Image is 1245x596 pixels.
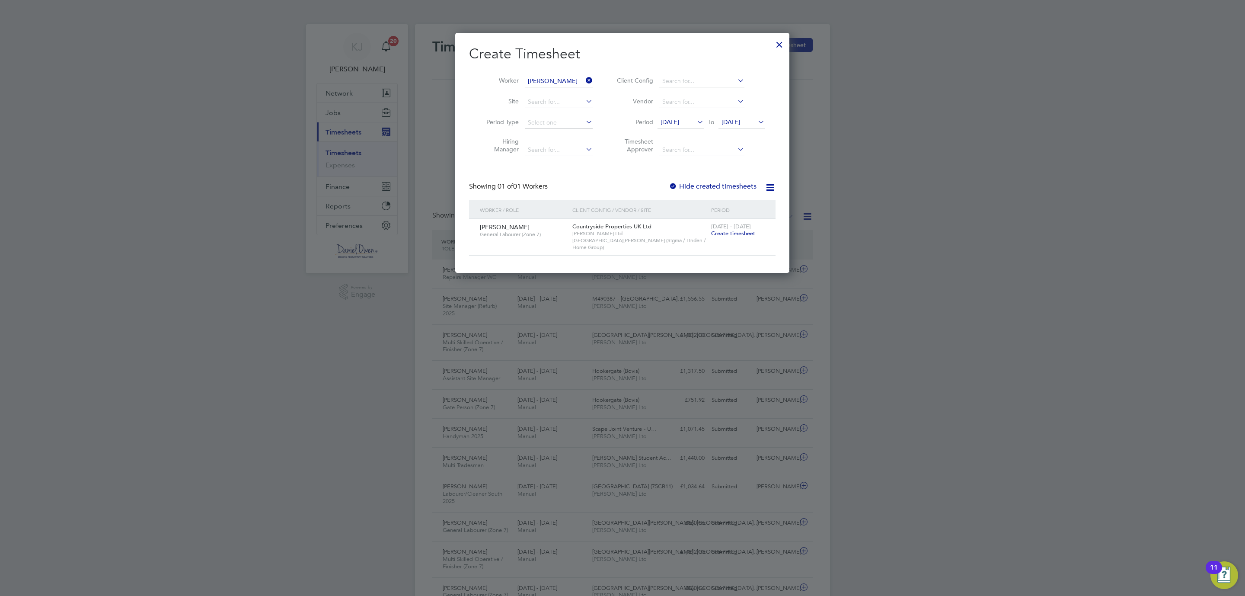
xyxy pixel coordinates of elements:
input: Search for... [659,144,744,156]
input: Search for... [659,75,744,87]
div: Worker / Role [478,200,570,220]
label: Hiring Manager [480,138,519,153]
span: [DATE] - [DATE] [711,223,751,230]
input: Search for... [525,144,593,156]
label: Vendor [614,97,653,105]
label: Worker [480,77,519,84]
span: [DATE] [721,118,740,126]
button: Open Resource Center, 11 new notifications [1210,561,1238,589]
span: 01 of [498,182,513,191]
div: Period [709,200,767,220]
input: Search for... [525,96,593,108]
span: General Labourer (Zone 7) [480,231,566,238]
div: 11 [1210,567,1218,579]
span: [GEOGRAPHIC_DATA][PERSON_NAME] (Sigma / Linden / Home Group) [572,237,707,250]
span: Countryside Properties UK Ltd [572,223,651,230]
span: To [705,116,717,128]
span: Create timesheet [711,230,755,237]
label: Timesheet Approver [614,138,653,153]
label: Period Type [480,118,519,126]
label: Period [614,118,653,126]
input: Search for... [659,96,744,108]
span: [PERSON_NAME] [480,223,530,231]
input: Select one [525,117,593,129]
input: Search for... [525,75,593,87]
label: Hide created timesheets [669,182,757,191]
span: [PERSON_NAME] Ltd [572,230,707,237]
div: Showing [469,182,549,191]
label: Client Config [614,77,653,84]
span: [DATE] [661,118,679,126]
label: Site [480,97,519,105]
span: 01 Workers [498,182,548,191]
h2: Create Timesheet [469,45,776,63]
div: Client Config / Vendor / Site [570,200,709,220]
